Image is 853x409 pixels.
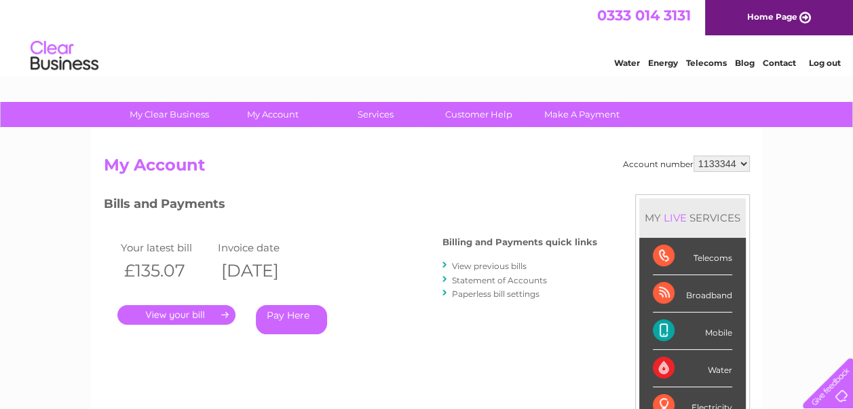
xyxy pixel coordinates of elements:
a: Make A Payment [526,102,638,127]
a: Contact [763,58,796,68]
a: Paperless bill settings [452,289,539,299]
h2: My Account [104,156,750,181]
h3: Bills and Payments [104,194,597,218]
div: MY SERVICES [639,198,746,237]
a: My Clear Business [113,102,225,127]
a: View previous bills [452,261,527,271]
a: Services [320,102,432,127]
th: £135.07 [117,257,215,285]
a: Pay Here [256,305,327,334]
a: Statement of Accounts [452,275,547,285]
a: Customer Help [423,102,535,127]
div: Water [653,350,732,387]
h4: Billing and Payments quick links [442,237,597,247]
div: LIVE [661,211,689,224]
a: Telecoms [686,58,727,68]
a: Water [614,58,640,68]
a: Energy [648,58,678,68]
a: Log out [808,58,840,68]
img: logo.png [30,35,99,77]
div: Mobile [653,313,732,350]
div: Account number [623,156,750,172]
div: Clear Business is a trading name of Verastar Limited (registered in [GEOGRAPHIC_DATA] No. 3667643... [107,7,748,66]
td: Invoice date [214,238,312,257]
a: My Account [216,102,328,127]
th: [DATE] [214,257,312,285]
a: . [117,305,235,325]
a: Blog [735,58,755,68]
td: Your latest bill [117,238,215,257]
a: 0333 014 3131 [597,7,691,24]
div: Telecoms [653,238,732,275]
div: Broadband [653,275,732,313]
